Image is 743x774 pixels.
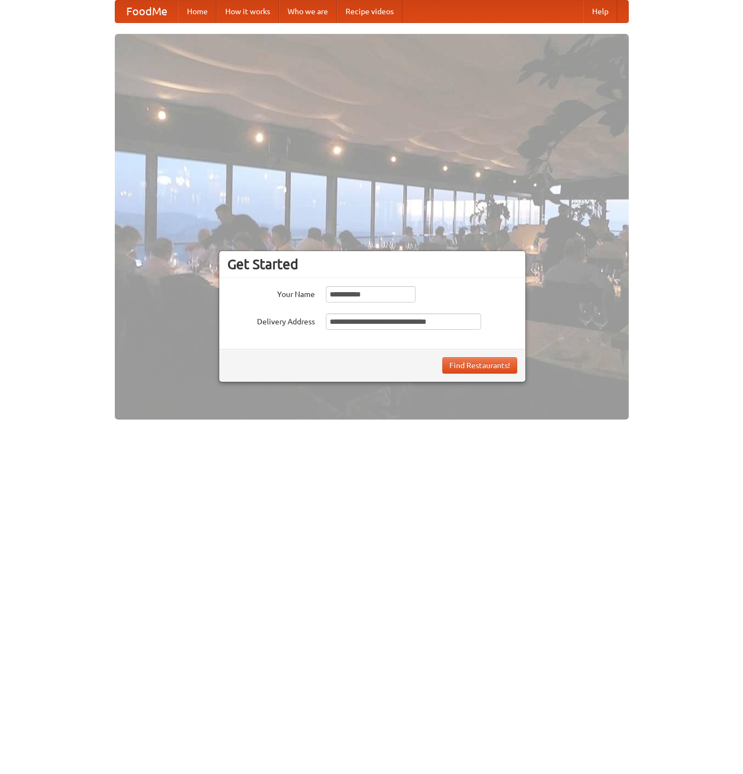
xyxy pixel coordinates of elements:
a: Help [583,1,617,22]
a: How it works [217,1,279,22]
a: Who we are [279,1,337,22]
a: FoodMe [115,1,178,22]
a: Home [178,1,217,22]
label: Delivery Address [227,313,315,327]
label: Your Name [227,286,315,300]
button: Find Restaurants! [442,357,517,374]
a: Recipe videos [337,1,402,22]
h3: Get Started [227,256,517,272]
